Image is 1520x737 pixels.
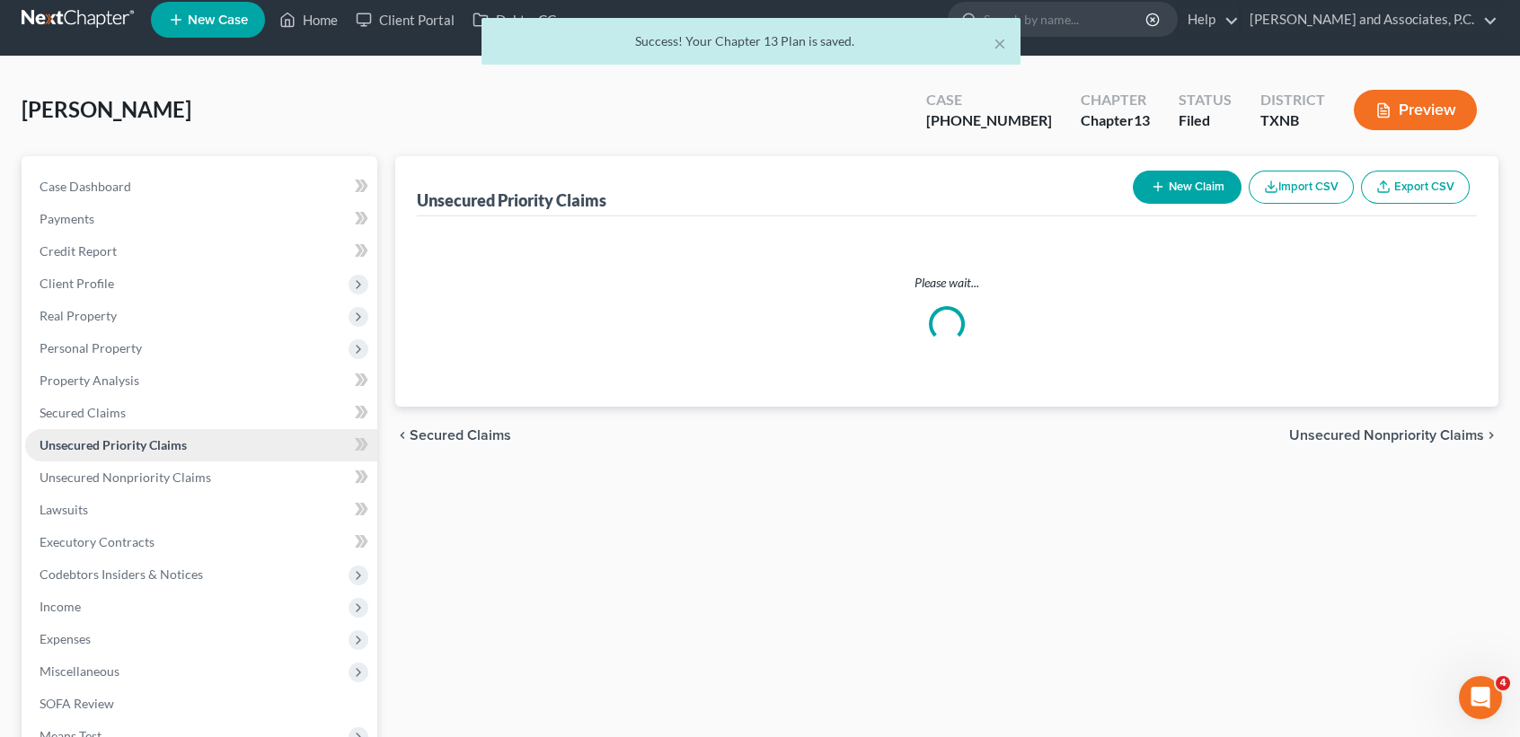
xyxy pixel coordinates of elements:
[188,13,248,27] span: New Case
[25,494,377,526] a: Lawsuits
[410,428,511,443] span: Secured Claims
[40,373,139,388] span: Property Analysis
[22,96,191,122] span: [PERSON_NAME]
[25,171,377,203] a: Case Dashboard
[40,663,119,679] span: Miscellaneous
[1134,111,1150,128] span: 13
[1133,171,1242,204] button: New Claim
[431,274,1463,292] p: Please wait...
[1081,90,1150,110] div: Chapter
[40,276,114,291] span: Client Profile
[1361,171,1470,204] a: Export CSV
[40,243,117,259] span: Credit Report
[40,405,126,420] span: Secured Claims
[25,526,377,558] a: Executory Contracts
[464,4,565,36] a: DebtorCC
[347,4,464,36] a: Client Portal
[40,469,211,485] span: Unsecured Nonpriority Claims
[1484,428,1498,443] i: chevron_right
[1179,4,1239,36] a: Help
[40,631,91,646] span: Expenses
[40,340,142,355] span: Personal Property
[994,32,1006,54] button: ×
[25,364,377,397] a: Property Analysis
[40,308,117,323] span: Real Property
[496,32,1006,50] div: Success! Your Chapter 13 Plan is saved.
[1289,428,1498,443] button: Unsecured Nonpriority Claims chevron_right
[395,428,410,443] i: chevron_left
[25,203,377,235] a: Payments
[1289,428,1484,443] span: Unsecured Nonpriority Claims
[417,189,606,211] div: Unsecured Priority Claims
[926,90,1052,110] div: Case
[395,428,511,443] button: chevron_left Secured Claims
[25,397,377,429] a: Secured Claims
[25,429,377,461] a: Unsecured Priority Claims
[270,4,347,36] a: Home
[40,534,155,549] span: Executory Contracts
[40,211,94,226] span: Payments
[926,110,1052,131] div: [PHONE_NUMBER]
[40,179,131,194] span: Case Dashboard
[1459,676,1502,719] iframe: Intercom live chat
[25,461,377,494] a: Unsecured Nonpriority Claims
[1249,171,1354,204] button: Import CSV
[25,235,377,268] a: Credit Report
[40,437,187,452] span: Unsecured Priority Claims
[1496,676,1510,690] span: 4
[984,3,1148,36] input: Search by name...
[40,599,81,614] span: Income
[40,566,203,582] span: Codebtors Insiders & Notices
[1179,110,1232,131] div: Filed
[1260,90,1325,110] div: District
[25,688,377,720] a: SOFA Review
[1354,90,1477,130] button: Preview
[1241,4,1498,36] a: [PERSON_NAME] and Associates, P.C.
[40,502,88,517] span: Lawsuits
[1179,90,1232,110] div: Status
[1260,110,1325,131] div: TXNB
[1081,110,1150,131] div: Chapter
[40,696,114,711] span: SOFA Review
